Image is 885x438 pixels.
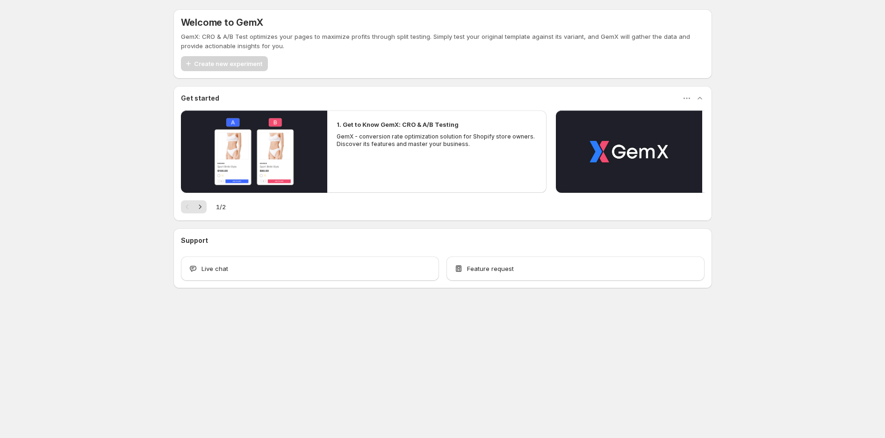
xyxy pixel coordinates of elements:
p: GemX: CRO & A/B Test optimizes your pages to maximize profits through split testing. Simply test ... [181,32,705,51]
p: GemX - conversion rate optimization solution for Shopify store owners. Discover its features and ... [337,133,538,148]
button: Play video [556,110,702,193]
button: Play video [181,110,327,193]
h3: Get started [181,94,219,103]
button: Next [194,200,207,213]
h3: Support [181,236,208,245]
nav: Pagination [181,200,207,213]
h2: 1. Get to Know GemX: CRO & A/B Testing [337,120,459,129]
span: Live chat [201,264,228,273]
h5: Welcome to GemX [181,17,263,28]
span: 1 / 2 [216,202,226,212]
span: Feature request [467,264,514,273]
